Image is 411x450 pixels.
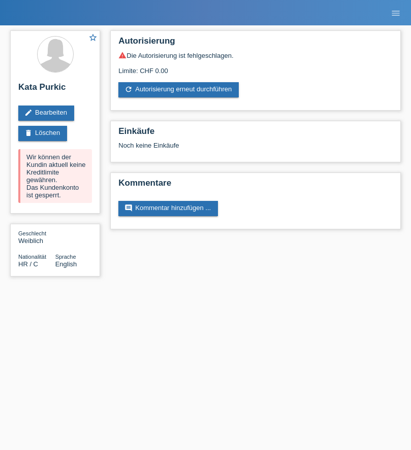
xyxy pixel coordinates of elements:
span: Kroatien / C / 17.08.1992 [18,260,38,268]
i: delete [24,129,33,137]
a: refreshAutorisierung erneut durchführen [118,82,239,97]
h2: Einkäufe [118,126,393,142]
a: star_border [88,33,98,44]
span: Geschlecht [18,230,46,236]
h2: Kommentare [118,178,393,193]
a: commentKommentar hinzufügen ... [118,201,218,216]
i: refresh [124,85,133,93]
h2: Kata Purkic [18,82,92,97]
i: warning [118,51,127,59]
a: menu [386,10,406,16]
i: menu [391,8,401,18]
span: English [55,260,77,268]
i: comment [124,204,133,212]
span: Sprache [55,254,76,260]
i: edit [24,109,33,117]
div: Wir können der Kundin aktuell keine Kreditlimite gewähren. Das Kundenkonto ist gesperrt. [18,149,92,203]
a: deleteLöschen [18,126,67,141]
span: Nationalität [18,254,46,260]
div: Limite: CHF 0.00 [118,59,393,75]
div: Die Autorisierung ist fehlgeschlagen. [118,51,393,59]
div: Weiblich [18,229,55,245]
div: Noch keine Einkäufe [118,142,393,157]
h2: Autorisierung [118,36,393,51]
a: editBearbeiten [18,106,74,121]
i: star_border [88,33,98,42]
